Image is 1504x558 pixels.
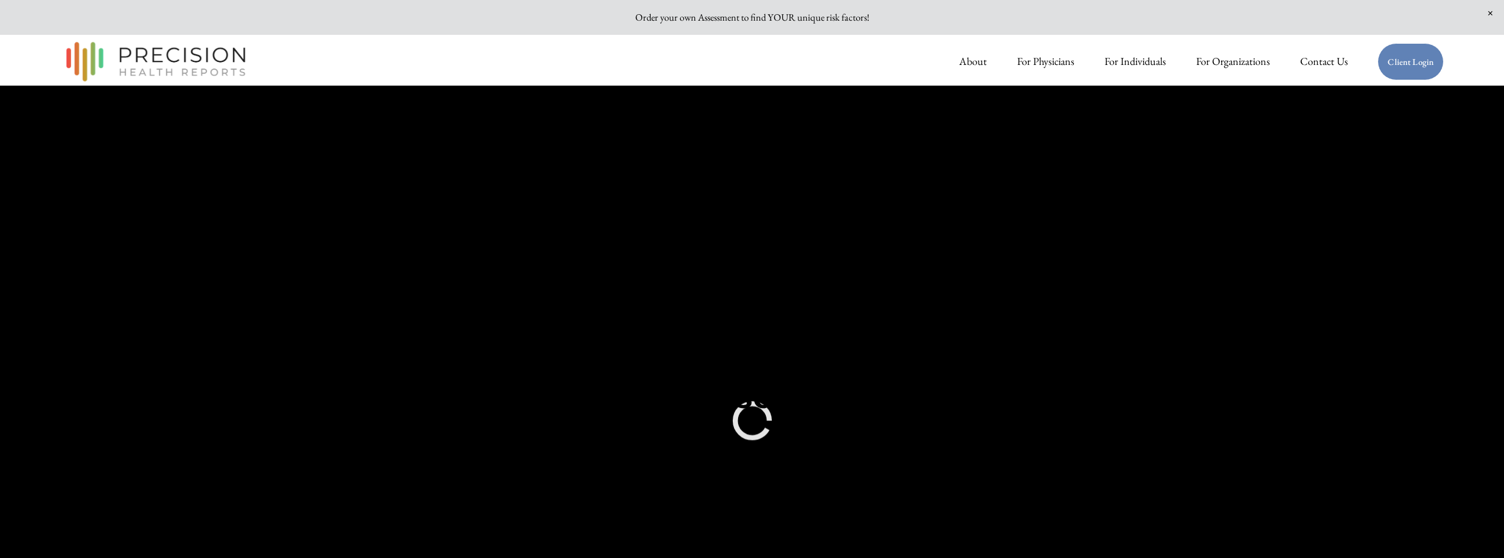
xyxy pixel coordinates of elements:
a: For Physicians [1017,50,1074,73]
strong: LDL-P vs ApoB: Understanding Particle Number in Cardiovascular Risk [344,324,1168,417]
a: folder dropdown [1196,50,1270,73]
img: Precision Health Reports [60,37,252,87]
a: About [959,50,987,73]
a: Contact Us [1300,50,1348,73]
span: For Organizations [1196,51,1270,72]
a: Client Login [1378,43,1444,80]
a: For Individuals [1105,50,1166,73]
